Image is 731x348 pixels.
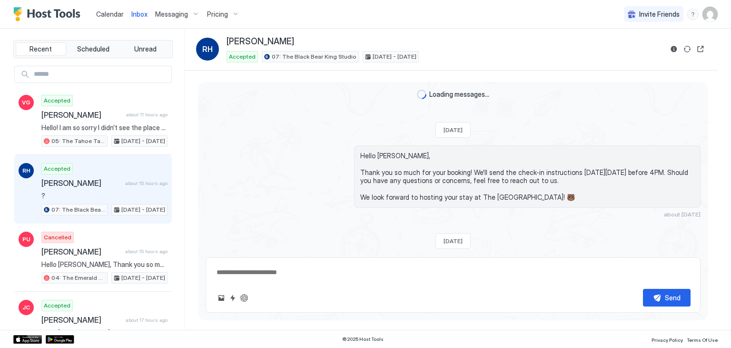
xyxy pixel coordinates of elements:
span: Calendar [96,10,124,18]
div: Send [665,293,681,303]
span: [PERSON_NAME] [41,315,122,325]
span: Pricing [207,10,228,19]
span: Inbox [131,10,148,18]
button: Upload image [216,292,227,304]
span: Accepted [229,52,256,61]
span: 05: The Tahoe Tamarack Pet Friendly Studio [51,137,105,145]
span: [DATE] - [DATE] [121,274,165,282]
span: Hello [PERSON_NAME], Thank you so much for your booking! We'll send the check-in instructions [DA... [360,152,694,202]
span: Accepted [44,301,70,310]
span: [DATE] - [DATE] [373,52,416,61]
span: Terms Of Use [687,337,718,343]
a: Inbox [131,9,148,19]
span: about 15 hours ago [125,180,168,186]
div: tab-group [13,40,173,58]
span: © 2025 Host Tools [342,336,384,342]
span: Hello [PERSON_NAME], Thank you so much for your booking! We'll send the check-in instructions on ... [41,328,168,337]
span: RH [202,43,213,55]
span: [PERSON_NAME] [41,247,121,256]
button: ChatGPT Auto Reply [238,292,250,304]
span: [PERSON_NAME] [227,36,294,47]
span: Hello! I am so sorry I didn’t see the place to add a dog. I’ve used you guys in the past via my m... [41,123,168,132]
span: about 17 hours ago [126,317,168,323]
span: Messaging [155,10,188,19]
span: Unread [134,45,157,53]
span: 07: The Black Bear King Studio [272,52,356,61]
span: JC [22,303,30,312]
span: [DATE] - [DATE] [121,137,165,145]
button: Unread [120,42,170,56]
a: Privacy Policy [652,334,683,344]
button: Quick reply [227,292,238,304]
span: [DATE] [444,237,463,245]
span: Invite Friends [639,10,680,19]
span: about [DATE] [664,211,701,218]
button: Scheduled [68,42,119,56]
a: App Store [13,335,42,344]
span: RH [22,166,30,175]
span: Hello [PERSON_NAME], Thank you so much for your booking! We'll send the check-in instructions [DA... [41,260,168,269]
span: VG [22,98,30,107]
a: Terms Of Use [687,334,718,344]
div: menu [687,9,699,20]
button: Recent [16,42,66,56]
span: about 15 hours ago [125,248,168,255]
button: Reservation information [668,43,680,55]
button: Open reservation [695,43,706,55]
div: User profile [702,7,718,22]
span: Loading messages... [429,90,489,99]
div: loading [417,90,426,99]
span: 07: The Black Bear King Studio [51,205,105,214]
span: [DATE] - [DATE] [121,205,165,214]
span: Recent [30,45,52,53]
input: Input Field [30,66,171,82]
span: Accepted [44,96,70,105]
span: Accepted [44,164,70,173]
a: Calendar [96,9,124,19]
span: about 11 hours ago [126,112,168,118]
span: 04: The Emerald Bay Pet Friendly Studio [51,274,105,282]
button: Send [643,289,691,307]
a: Host Tools Logo [13,7,85,21]
span: ? [41,192,168,200]
span: PU [22,235,30,244]
button: Sync reservation [682,43,693,55]
span: Scheduled [77,45,109,53]
span: Privacy Policy [652,337,683,343]
span: Cancelled [44,233,71,242]
span: [DATE] [444,126,463,133]
span: [PERSON_NAME] [41,110,122,120]
span: [PERSON_NAME] [41,178,121,188]
a: Google Play Store [46,335,74,344]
